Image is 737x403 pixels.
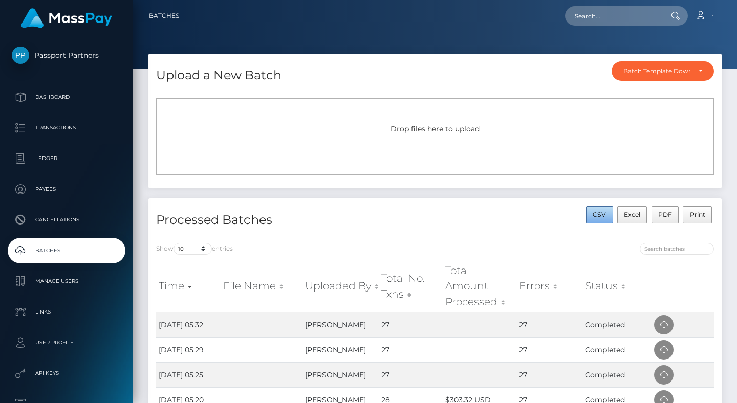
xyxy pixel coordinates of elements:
h4: Upload a New Batch [156,66,281,84]
p: Batches [12,243,121,258]
a: Ledger [8,146,125,171]
a: User Profile [8,330,125,355]
td: [PERSON_NAME] [302,362,379,387]
span: CSV [593,211,606,218]
div: Batch Template Download [623,67,690,75]
p: Links [12,304,121,320]
span: Excel [624,211,640,218]
td: [DATE] 05:29 [156,337,221,362]
td: 27 [379,362,443,387]
p: API Keys [12,366,121,381]
p: Dashboard [12,89,121,105]
td: [PERSON_NAME] [302,337,379,362]
span: Passport Partners [8,51,125,60]
th: Total No. Txns: activate to sort column ascending [379,260,443,312]
input: Search batches [640,243,714,255]
p: Cancellations [12,212,121,228]
p: Payees [12,182,121,197]
td: [DATE] 05:32 [156,312,221,337]
td: [DATE] 05:25 [156,362,221,387]
p: Manage Users [12,274,121,289]
h4: Processed Batches [156,211,427,229]
a: API Keys [8,361,125,386]
button: PDF [652,206,679,223]
td: 27 [379,337,443,362]
a: Links [8,299,125,325]
a: Batches [149,5,179,27]
td: Completed [582,312,652,337]
td: 27 [516,337,582,362]
p: Ledger [12,151,121,166]
th: Errors: activate to sort column ascending [516,260,582,312]
label: Show entries [156,243,233,255]
th: Status: activate to sort column ascending [582,260,652,312]
img: Passport Partners [12,47,29,64]
th: Total Amount Processed: activate to sort column ascending [443,260,516,312]
a: Transactions [8,115,125,141]
td: Completed [582,337,652,362]
td: Completed [582,362,652,387]
p: Transactions [12,120,121,136]
button: Batch Template Download [612,61,714,81]
td: 27 [516,312,582,337]
td: 27 [516,362,582,387]
td: [PERSON_NAME] [302,312,379,337]
button: CSV [586,206,613,223]
button: Print [683,206,712,223]
a: Cancellations [8,207,125,233]
a: Dashboard [8,84,125,110]
input: Search... [565,6,661,26]
p: User Profile [12,335,121,350]
th: File Name: activate to sort column ascending [221,260,302,312]
a: Payees [8,176,125,202]
th: Uploaded By: activate to sort column ascending [302,260,379,312]
td: 27 [379,312,443,337]
img: MassPay Logo [21,8,112,28]
th: Time: activate to sort column ascending [156,260,221,312]
a: Manage Users [8,268,125,294]
select: Showentries [174,243,212,255]
a: Batches [8,238,125,263]
span: PDF [658,211,672,218]
span: Print [690,211,705,218]
button: Excel [617,206,647,223]
span: Drop files here to upload [391,124,480,133]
